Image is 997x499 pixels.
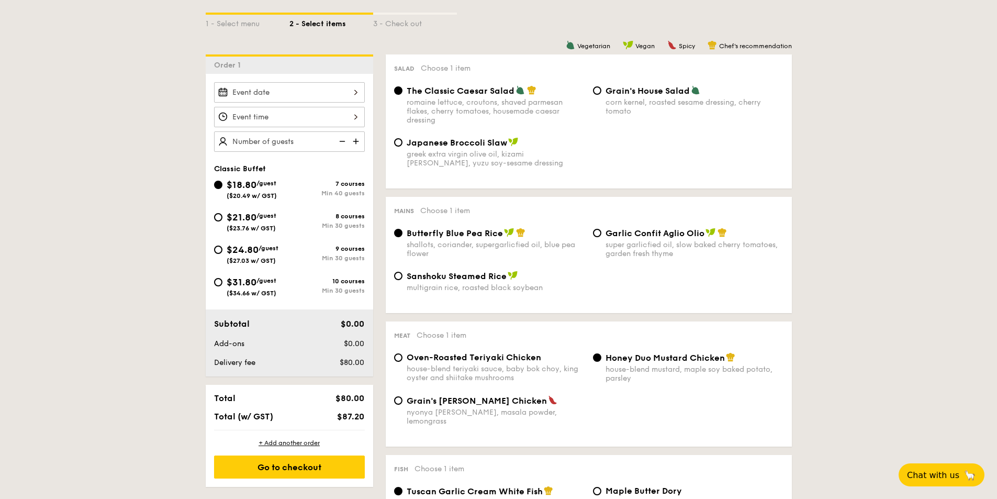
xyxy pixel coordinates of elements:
span: ($20.49 w/ GST) [227,192,277,199]
span: Vegetarian [577,42,610,50]
span: Meat [394,332,410,339]
span: Japanese Broccoli Slaw [407,138,507,148]
img: icon-chef-hat.a58ddaea.svg [726,352,735,362]
div: 8 courses [289,213,365,220]
input: Garlic Confit Aglio Oliosuper garlicfied oil, slow baked cherry tomatoes, garden fresh thyme [593,229,601,237]
span: $80.00 [335,393,364,403]
span: Grain's House Salad [606,86,690,96]
button: Chat with us🦙 [899,463,984,486]
span: Subtotal [214,319,250,329]
span: Order 1 [214,61,245,70]
input: Tuscan Garlic Cream White Fishtraditional garlic cream sauce, baked white fish, roasted tomatoes [394,487,402,495]
span: $0.00 [341,319,364,329]
span: Total (w/ GST) [214,412,273,422]
img: icon-vegetarian.fe4039eb.svg [566,40,575,50]
span: 🦙 [964,469,976,481]
input: Maple Butter Dorymaple butter, romesco sauce, raisin, cherry tomato pickle [593,487,601,495]
span: Add-ons [214,339,244,348]
input: Event time [214,107,365,127]
div: Min 30 guests [289,287,365,294]
span: ($27.03 w/ GST) [227,257,276,264]
span: Vegan [635,42,655,50]
img: icon-add.58712e84.svg [349,131,365,151]
span: Spicy [679,42,695,50]
input: $18.80/guest($20.49 w/ GST)7 coursesMin 40 guests [214,181,222,189]
span: Oven-Roasted Teriyaki Chicken [407,352,541,362]
span: Honey Duo Mustard Chicken [606,353,725,363]
div: house-blend mustard, maple soy baked potato, parsley [606,365,783,383]
span: ($34.66 w/ GST) [227,290,276,297]
img: icon-spicy.37a8142b.svg [667,40,677,50]
span: /guest [256,277,276,284]
div: 9 courses [289,245,365,252]
span: The Classic Caesar Salad [407,86,514,96]
img: icon-chef-hat.a58ddaea.svg [718,228,727,237]
div: greek extra virgin olive oil, kizami [PERSON_NAME], yuzu soy-sesame dressing [407,150,585,168]
input: Butterfly Blue Pea Riceshallots, coriander, supergarlicfied oil, blue pea flower [394,229,402,237]
div: 2 - Select items [289,15,373,29]
span: Grain's [PERSON_NAME] Chicken [407,396,547,406]
span: $0.00 [344,339,364,348]
input: Japanese Broccoli Slawgreek extra virgin olive oil, kizami [PERSON_NAME], yuzu soy-sesame dressing [394,138,402,147]
span: ($23.76 w/ GST) [227,225,276,232]
span: Choose 1 item [415,464,464,473]
span: Delivery fee [214,358,255,367]
img: icon-spicy.37a8142b.svg [548,395,557,405]
span: $87.20 [337,412,364,422]
div: Go to checkout [214,456,365,479]
input: Honey Duo Mustard Chickenhouse-blend mustard, maple soy baked potato, parsley [593,353,601,362]
span: Chef's recommendation [719,42,792,50]
span: /guest [259,245,278,252]
div: 1 - Select menu [206,15,289,29]
div: nyonya [PERSON_NAME], masala powder, lemongrass [407,408,585,426]
span: Butterfly Blue Pea Rice [407,228,503,238]
img: icon-vegetarian.fe4039eb.svg [516,85,525,95]
img: icon-chef-hat.a58ddaea.svg [708,40,717,50]
div: Min 30 guests [289,254,365,262]
img: icon-chef-hat.a58ddaea.svg [516,228,525,237]
img: icon-vegan.f8ff3823.svg [504,228,514,237]
span: $21.80 [227,212,256,223]
input: Number of guests [214,131,365,152]
span: Choose 1 item [417,331,466,340]
span: $18.80 [227,179,256,191]
img: icon-vegetarian.fe4039eb.svg [691,85,700,95]
span: Mains [394,207,414,215]
span: Total [214,393,236,403]
span: Chat with us [907,470,959,480]
div: 3 - Check out [373,15,457,29]
img: icon-reduce.1d2dbef1.svg [333,131,349,151]
img: icon-vegan.f8ff3823.svg [705,228,716,237]
span: $24.80 [227,244,259,256]
div: Min 30 guests [289,222,365,229]
input: Grain's House Saladcorn kernel, roasted sesame dressing, cherry tomato [593,86,601,95]
input: $31.80/guest($34.66 w/ GST)10 coursesMin 30 guests [214,278,222,286]
span: Fish [394,465,408,473]
div: 7 courses [289,180,365,187]
div: multigrain rice, roasted black soybean [407,283,585,292]
div: shallots, coriander, supergarlicfied oil, blue pea flower [407,240,585,258]
img: icon-vegan.f8ff3823.svg [508,271,518,280]
span: /guest [256,212,276,219]
div: Min 40 guests [289,190,365,197]
span: Maple Butter Dory [606,486,682,496]
span: Garlic Confit Aglio Olio [606,228,704,238]
div: super garlicfied oil, slow baked cherry tomatoes, garden fresh thyme [606,240,783,258]
div: + Add another order [214,439,365,447]
input: $24.80/guest($27.03 w/ GST)9 coursesMin 30 guests [214,246,222,254]
span: Tuscan Garlic Cream White Fish [407,486,543,496]
div: 10 courses [289,278,365,285]
span: Choose 1 item [421,64,471,73]
span: /guest [256,180,276,187]
input: Oven-Roasted Teriyaki Chickenhouse-blend teriyaki sauce, baby bok choy, king oyster and shiitake ... [394,353,402,362]
input: Sanshoku Steamed Ricemultigrain rice, roasted black soybean [394,272,402,280]
div: corn kernel, roasted sesame dressing, cherry tomato [606,98,783,116]
span: $80.00 [340,358,364,367]
input: Event date [214,82,365,103]
img: icon-chef-hat.a58ddaea.svg [527,85,536,95]
input: The Classic Caesar Saladromaine lettuce, croutons, shaved parmesan flakes, cherry tomatoes, house... [394,86,402,95]
span: Sanshoku Steamed Rice [407,271,507,281]
input: $21.80/guest($23.76 w/ GST)8 coursesMin 30 guests [214,213,222,221]
span: $31.80 [227,276,256,288]
img: icon-vegan.f8ff3823.svg [623,40,633,50]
